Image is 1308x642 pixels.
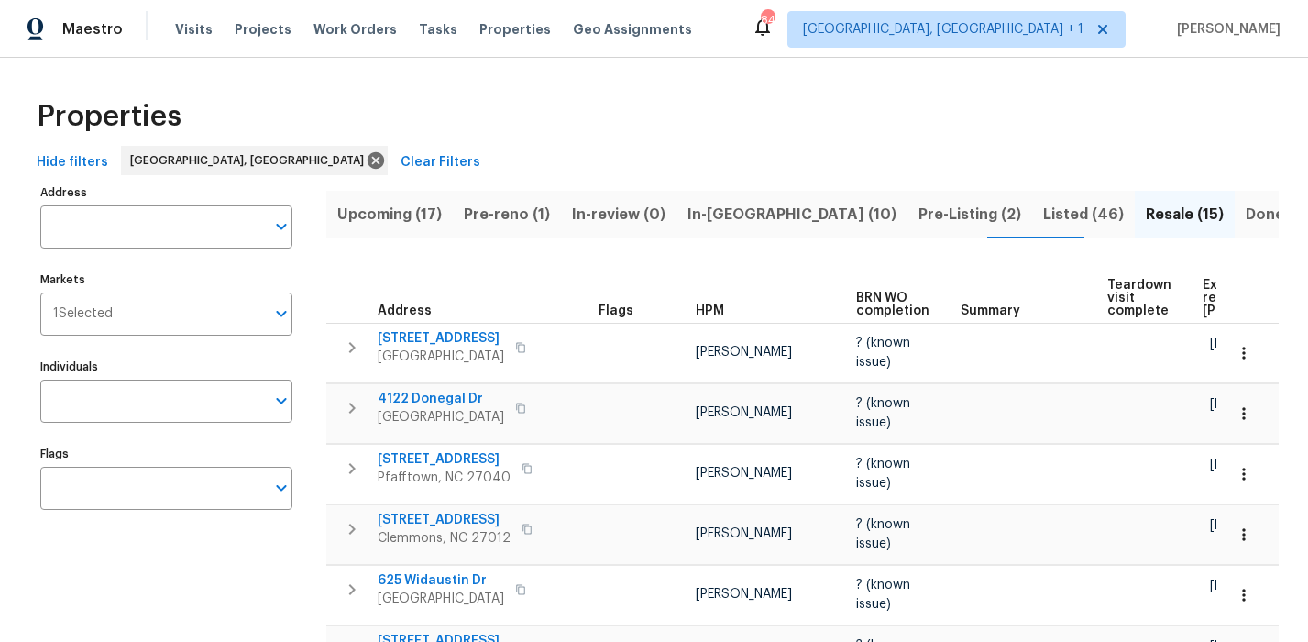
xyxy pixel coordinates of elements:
span: [DATE] [1210,459,1248,471]
span: Resale (15) [1146,202,1224,227]
span: [PERSON_NAME] [696,467,792,480]
span: Address [378,304,432,317]
span: ? (known issue) [856,518,910,549]
button: Open [269,388,294,414]
span: Expected resale [PERSON_NAME] [1203,279,1306,317]
label: Flags [40,448,292,459]
span: [PERSON_NAME] [696,346,792,359]
span: Tasks [419,23,457,36]
div: [GEOGRAPHIC_DATA], [GEOGRAPHIC_DATA] [121,146,388,175]
span: Clemmons, NC 27012 [378,529,511,548]
span: Projects [235,20,291,39]
button: Hide filters [29,146,115,180]
span: Properties [37,107,181,126]
span: [GEOGRAPHIC_DATA] [378,408,504,426]
span: [STREET_ADDRESS] [378,329,504,348]
span: Visits [175,20,213,39]
span: [PERSON_NAME] [696,527,792,540]
span: [GEOGRAPHIC_DATA], [GEOGRAPHIC_DATA] + 1 [803,20,1083,39]
span: [DATE] [1210,519,1248,532]
span: [DATE] [1210,580,1248,592]
span: Work Orders [313,20,397,39]
span: Listed (46) [1043,202,1124,227]
span: [GEOGRAPHIC_DATA] [378,590,504,608]
span: [DATE] [1210,398,1248,411]
span: Pfafftown, NC 27040 [378,469,511,487]
span: 625 Widaustin Dr [378,571,504,590]
button: Open [269,214,294,239]
span: ? (known issue) [856,579,910,610]
span: ? (known issue) [856,337,910,368]
span: [PERSON_NAME] [696,406,792,419]
span: BRN WO completion [856,292,929,317]
span: 4122 Donegal Dr [378,390,504,408]
span: ? (known issue) [856,458,910,489]
button: Open [269,475,294,501]
span: Upcoming (17) [337,202,442,227]
span: Hide filters [37,151,108,174]
span: Flags [599,304,633,317]
span: [GEOGRAPHIC_DATA] [378,348,504,366]
span: Properties [479,20,551,39]
span: [STREET_ADDRESS] [378,511,511,529]
span: [STREET_ADDRESS] [378,450,511,469]
span: HPM [696,304,724,317]
span: Clear Filters [401,151,480,174]
span: Teardown visit complete [1107,279,1171,317]
label: Individuals [40,361,292,372]
span: 1 Selected [53,306,113,322]
button: Open [269,301,294,327]
span: Geo Assignments [573,20,692,39]
span: [PERSON_NAME] [1170,20,1281,39]
span: ? (known issue) [856,397,910,428]
span: Maestro [62,20,123,39]
label: Address [40,187,292,198]
span: In-[GEOGRAPHIC_DATA] (10) [687,202,896,227]
button: Clear Filters [393,146,488,180]
span: In-review (0) [572,202,665,227]
span: [GEOGRAPHIC_DATA], [GEOGRAPHIC_DATA] [130,151,371,170]
label: Markets [40,274,292,285]
span: Pre-Listing (2) [918,202,1021,227]
span: [DATE] [1210,338,1248,350]
span: [PERSON_NAME] [696,588,792,601]
span: Pre-reno (1) [464,202,550,227]
span: Summary [961,304,1020,317]
div: 84 [761,11,774,29]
